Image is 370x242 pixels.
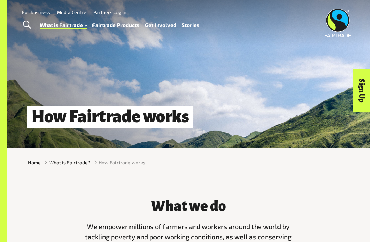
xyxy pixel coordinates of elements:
a: Media Centre [57,9,86,15]
a: Home [28,159,41,166]
a: Toggle Search [18,16,35,34]
a: Partners Log In [93,9,126,15]
a: For business [22,9,50,15]
a: Stories [182,20,199,30]
h1: How Fairtrade works [27,106,193,128]
a: What is Fairtrade? [49,159,90,166]
h3: What we do [83,199,294,214]
a: What is Fairtrade [40,20,87,30]
span: How Fairtrade works [99,159,145,166]
a: Fairtrade Products [92,20,139,30]
img: Fairtrade Australia New Zealand logo [324,9,351,37]
a: Get Involved [145,20,176,30]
